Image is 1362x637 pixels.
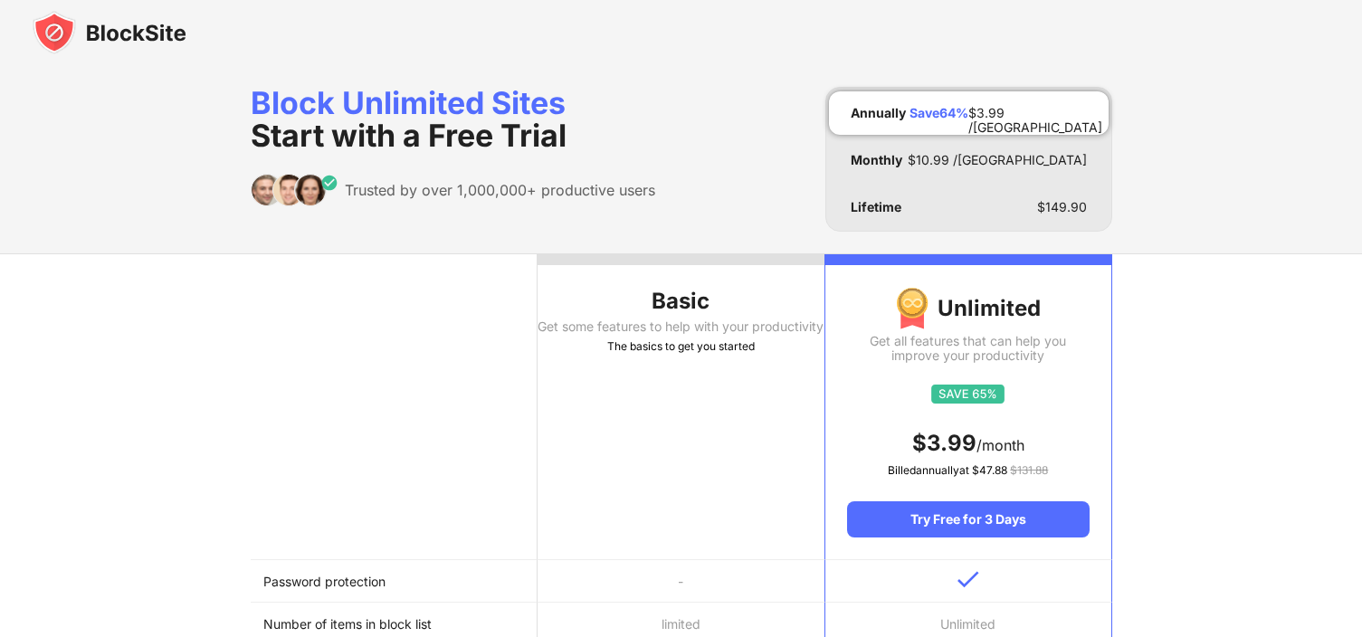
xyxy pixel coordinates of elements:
[251,560,538,603] td: Password protection
[847,461,1089,480] div: Billed annually at $ 47.88
[251,174,338,206] img: trusted-by.svg
[957,571,979,588] img: v-blue.svg
[931,385,1005,404] img: save65.svg
[851,106,906,120] div: Annually
[538,560,824,603] td: -
[851,153,902,167] div: Monthly
[908,153,1087,167] div: $ 10.99 /[GEOGRAPHIC_DATA]
[33,11,186,54] img: blocksite-icon-black.svg
[847,429,1089,458] div: /month
[1037,200,1087,214] div: $ 149.90
[968,106,1102,120] div: $ 3.99 /[GEOGRAPHIC_DATA]
[910,106,968,120] div: Save 64 %
[538,338,824,356] div: The basics to get you started
[538,287,824,316] div: Basic
[847,501,1089,537] div: Try Free for 3 Days
[251,117,567,154] span: Start with a Free Trial
[896,287,929,330] img: img-premium-medal
[538,319,824,334] div: Get some features to help with your productivity
[851,200,901,214] div: Lifetime
[847,287,1089,330] div: Unlimited
[1010,463,1048,477] span: $ 131.88
[345,181,655,199] div: Trusted by over 1,000,000+ productive users
[251,87,655,152] div: Block Unlimited Sites
[847,334,1089,363] div: Get all features that can help you improve your productivity
[912,430,976,456] span: $ 3.99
